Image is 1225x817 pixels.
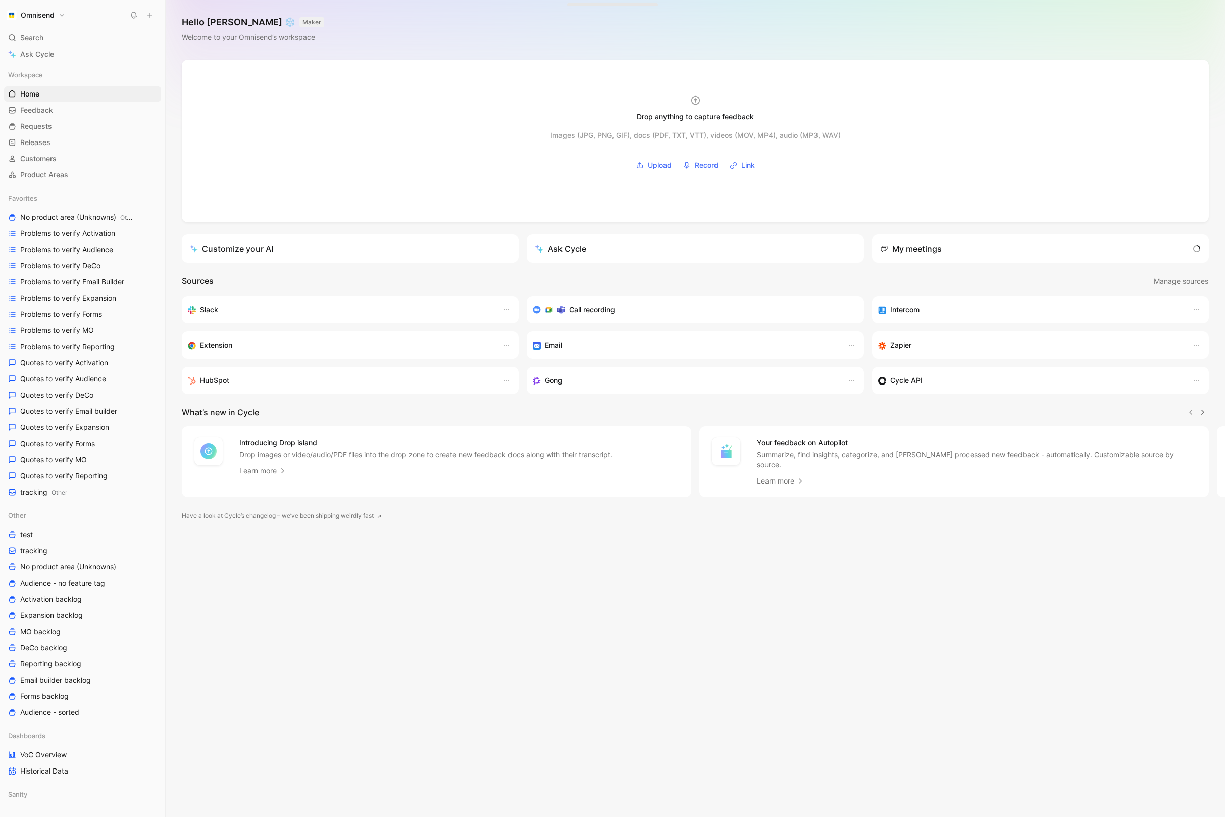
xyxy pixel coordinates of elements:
span: Search [20,32,43,44]
span: Record [695,159,719,171]
a: Problems to verify Email Builder [4,274,161,290]
button: Link [726,158,758,173]
div: Favorites [4,190,161,206]
span: Quotes to verify Reporting [20,471,108,481]
a: Problems to verify DeCo [4,258,161,273]
a: tracking [4,543,161,558]
a: Problems to verify Audience [4,242,161,257]
a: No product area (Unknowns) [4,559,161,574]
span: Historical Data [20,766,68,776]
h4: Introducing Drop island [239,437,612,449]
div: OthertesttrackingNo product area (Unknowns)Audience - no feature tagActivation backlogExpansion b... [4,508,161,720]
div: Ask Cycle [535,243,586,255]
span: Favorites [8,193,37,203]
a: Quotes to verify MO [4,452,161,467]
a: Problems to verify Forms [4,307,161,322]
a: Problems to verify MO [4,323,161,338]
span: Audience - no feature tag [20,578,105,588]
a: Customers [4,151,161,166]
div: Customize your AI [190,243,273,255]
a: Learn more [757,475,804,487]
a: Customize your AI [182,234,519,263]
a: VoC Overview [4,747,161,762]
h3: Slack [200,304,218,316]
h3: Extension [200,339,232,351]
span: Activation backlog [20,594,82,604]
span: Upload [648,159,672,171]
span: Problems to verify Activation [20,228,115,238]
div: Sync customers & send feedback from custom sources. Get inspired by our favorite use case [878,374,1183,387]
span: Problems to verify Email Builder [20,277,124,287]
span: test [20,530,33,540]
div: Search [4,30,161,45]
span: Problems to verify Audience [20,245,113,255]
span: Quotes to verify Audience [20,374,106,384]
h1: Omnisend [21,11,55,20]
span: DeCo backlog [20,643,67,653]
a: test [4,527,161,542]
h4: Your feedback on Autopilot [757,437,1197,449]
h3: Email [545,339,562,351]
span: Sanity [8,789,27,799]
span: Quotes to verify Activation [20,358,108,368]
span: Workspace [8,70,43,80]
a: Requests [4,119,161,134]
h2: What’s new in Cycle [182,406,259,418]
span: Quotes to verify Email builder [20,406,117,416]
span: Dashboards [8,731,45,741]
span: Requests [20,121,52,131]
span: MO backlog [20,627,61,637]
span: Problems to verify MO [20,325,94,335]
span: No product area (Unknowns) [20,562,116,572]
p: Summarize, find insights, categorize, and [PERSON_NAME] processed new feedback - automatically. C... [757,450,1197,470]
span: Expansion backlog [20,610,83,620]
a: Quotes to verify Expansion [4,420,161,435]
div: Sync your customers, send feedback and get updates in Slack [188,304,492,316]
a: Reporting backlog [4,656,161,671]
div: Sanity [4,787,161,802]
span: Forms backlog [20,691,69,701]
a: Quotes to verify Activation [4,355,161,370]
h3: Zapier [890,339,911,351]
span: Problems to verify DeCo [20,261,100,271]
a: Quotes to verify Audience [4,371,161,387]
a: Quotes to verify Forms [4,436,161,451]
a: Problems to verify Expansion [4,291,161,306]
span: Quotes to verify Expansion [20,422,109,432]
a: Quotes to verify DeCo [4,388,161,403]
span: Ask Cycle [20,48,54,60]
h3: Call recording [569,304,615,316]
button: OmnisendOmnisend [4,8,68,22]
div: Capture feedback from anywhere on the web [188,339,492,351]
span: Problems to verify Forms [20,309,102,319]
a: Audience - sorted [4,705,161,720]
a: Expansion backlog [4,608,161,623]
h3: HubSpot [200,374,229,387]
span: Quotes to verify Forms [20,439,95,449]
span: Problems to verify Reporting [20,342,115,352]
a: Quotes to verify Email builder [4,404,161,419]
span: Problems to verify Expansion [20,293,116,303]
span: Email builder backlog [20,675,91,685]
div: DashboardsVoC OverviewHistorical Data [4,728,161,779]
h2: Sources [182,275,214,288]
button: Manage sources [1153,275,1209,288]
button: Record [679,158,722,173]
button: Upload [632,158,675,173]
span: tracking [20,546,47,556]
div: Drop anything to capture feedback [637,111,754,123]
span: Manage sources [1154,275,1208,287]
a: Feedback [4,103,161,118]
span: Other [120,214,136,221]
span: Home [20,89,39,99]
a: Activation backlog [4,592,161,607]
div: Capture feedback from thousands of sources with Zapier (survey results, recordings, sheets, etc). [878,339,1183,351]
a: Have a look at Cycle’s changelog – we’ve been shipping weirdly fast [182,511,382,521]
div: Dashboards [4,728,161,743]
div: Welcome to your Omnisend’s workspace [182,31,324,43]
span: Customers [20,154,57,164]
h3: Gong [545,374,563,387]
div: Images (JPG, PNG, GIF), docs (PDF, TXT, VTT), videos (MOV, MP4), audio (MP3, WAV) [550,129,841,141]
span: tracking [20,487,67,498]
h3: Cycle API [890,374,923,387]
